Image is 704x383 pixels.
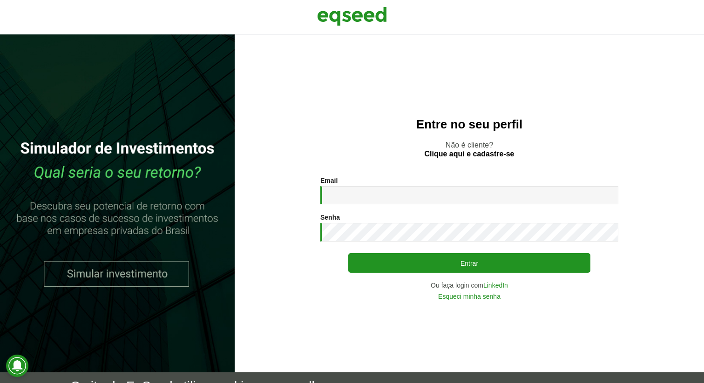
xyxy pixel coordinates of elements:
a: Esqueci minha senha [438,293,501,300]
a: LinkedIn [483,282,508,289]
h2: Entre no seu perfil [253,118,685,131]
img: EqSeed Logo [317,5,387,28]
label: Email [320,177,338,184]
button: Entrar [348,253,590,273]
div: Ou faça login com [320,282,618,289]
p: Não é cliente? [253,141,685,158]
a: Clique aqui e cadastre-se [425,150,514,158]
label: Senha [320,214,340,221]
